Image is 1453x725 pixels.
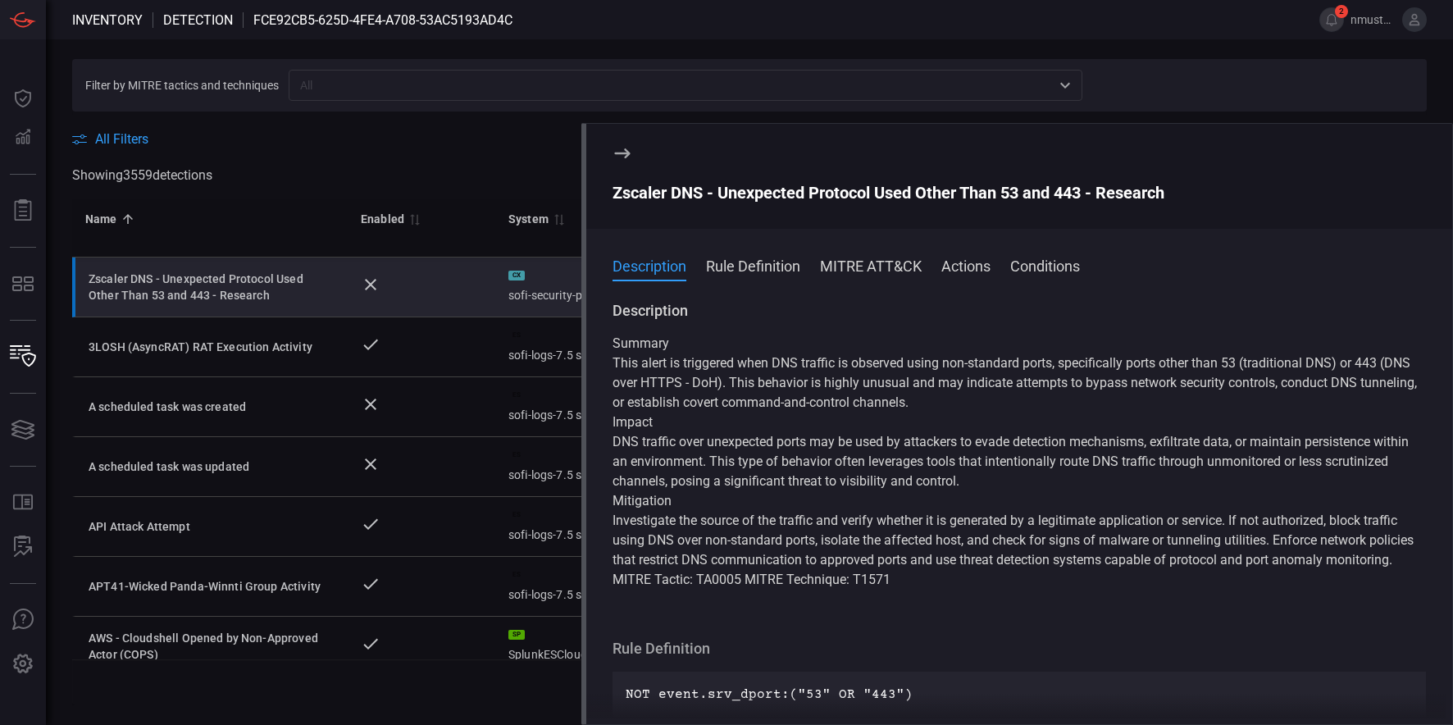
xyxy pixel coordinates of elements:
div: sofi-logs-7.5 sec [508,331,630,363]
span: Detection [163,12,233,28]
button: Detections [3,118,43,157]
div: A scheduled task was updated [89,458,335,475]
button: Preferences [3,645,43,684]
div: sofi-logs-7.5 sec [508,570,630,603]
p: Summary [613,334,1426,353]
div: SplunkESCloud [508,630,630,663]
button: Cards [3,410,43,449]
span: Inventory [72,12,143,28]
div: SP [508,630,525,640]
div: Rule Definition [613,639,1426,659]
div: API Attack Attempt [89,518,335,535]
button: Dashboard [3,79,43,118]
span: Fce92cb5-625d-4fe4-a708-53ac5193ad4c [253,12,512,28]
p: Investigate the source of the traffic and verify whether it is generated by a legitimate applicat... [613,511,1426,570]
p: MITRE Tactic: TA0005 MITRE Technique: T1571 [613,570,1426,590]
div: ES [508,510,525,520]
button: Reports [3,191,43,230]
p: Impact [613,413,1426,432]
div: sofi-logs-7.5 sec [508,390,630,423]
span: Sorted by Name ascending [117,212,137,226]
div: sofi-logs-7.5 sec [508,510,630,543]
button: MITRE ATT&CK [820,255,922,275]
div: ES [508,390,525,400]
div: Description [613,301,1426,321]
div: APT41-Wicked Panda-Winnti Group Activity [89,578,335,595]
button: Ask Us A Question [3,600,43,640]
span: Sort by System ascending [549,212,568,226]
div: 3LOSH (AsyncRAT) RAT Execution Activity [89,339,335,355]
button: ALERT ANALYSIS [3,527,43,567]
span: nmustafa [1351,13,1396,26]
span: Showing 3559 detection s [72,167,212,183]
div: AWS - Cloudshell Opened by Non-Approved Actor (COPS) [89,630,335,663]
button: Rule Definition [706,255,800,275]
button: Actions [941,255,991,275]
div: ES [508,331,525,340]
div: ES [508,450,525,460]
button: MITRE - Detection Posture [3,264,43,303]
div: Zscaler DNS - Unexpected Protocol Used Other Than 53 and 443 - Research [613,183,1426,203]
span: All Filters [95,131,148,147]
div: Name [85,209,117,229]
div: Enabled [361,209,404,229]
div: CX [508,271,525,280]
button: All Filters [72,131,148,147]
button: Open [1054,74,1077,97]
div: A scheduled task was created [89,399,335,415]
button: Description [613,255,686,275]
p: DNS traffic over unexpected ports may be used by attackers to evade detection mechanisms, exfiltr... [613,432,1426,491]
div: ES [508,570,525,580]
input: All [294,75,1050,95]
p: Mitigation [613,491,1426,511]
span: 2 [1335,5,1348,18]
button: Conditions [1010,255,1080,275]
span: Sort by Enabled descending [404,212,424,226]
div: System [508,209,549,229]
button: Rule Catalog [3,483,43,522]
button: Inventory [3,337,43,376]
button: 2 [1319,7,1344,32]
span: Filter by MITRE tactics and techniques [85,79,279,92]
div: sofi-security-poc [508,271,630,303]
div: sofi-logs-7.5 sec [508,450,630,483]
p: NOT event.srv_dport:("53" OR "443") [626,685,1413,704]
p: This alert is triggered when DNS traffic is observed using non-standard ports, specifically ports... [613,353,1426,413]
div: Zscaler DNS - Unexpected Protocol Used Other Than 53 and 443 - Research [89,271,335,303]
